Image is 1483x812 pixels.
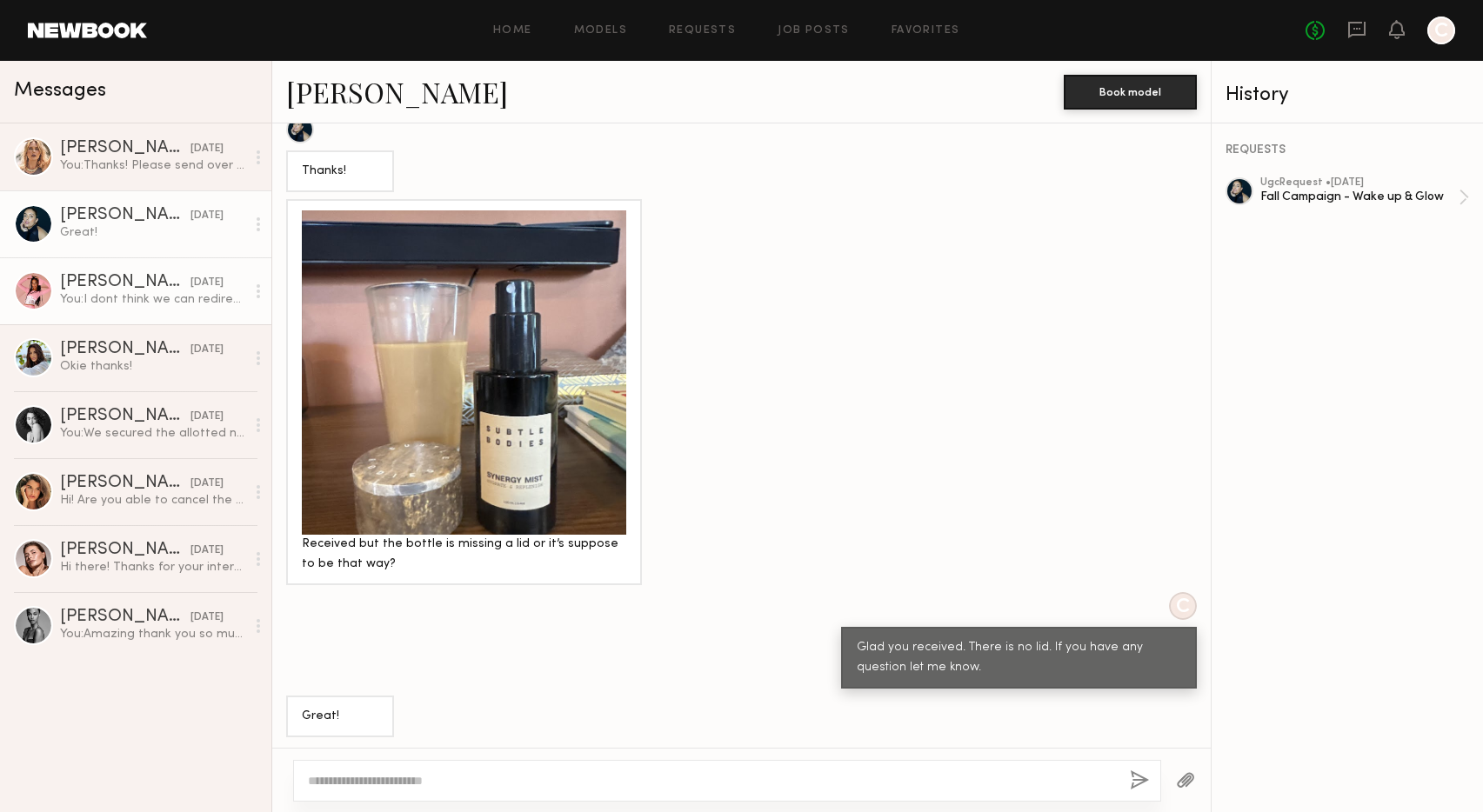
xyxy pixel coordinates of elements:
a: [PERSON_NAME] [286,73,508,110]
button: Book model [1064,75,1197,110]
a: Book model [1064,83,1197,98]
div: Received but the bottle is missing a lid or it’s suppose to be that way? [302,535,626,575]
div: [PERSON_NAME] [60,408,190,425]
div: Hi! Are you able to cancel the job please? Just want to make sure you don’t send products my way.... [60,492,245,509]
div: [DATE] [190,208,224,224]
div: You: Thanks! Please send over for approval [60,157,245,174]
div: ugc Request • [DATE] [1260,177,1459,189]
div: You: I dont think we can redirect. How many weeks is that? [60,291,245,308]
div: [PERSON_NAME] [60,341,190,358]
div: Great! [302,707,378,727]
div: [DATE] [190,275,224,291]
div: [DATE] [190,409,224,425]
div: History [1226,85,1469,105]
div: [PERSON_NAME] [60,274,190,291]
a: Requests [669,25,736,37]
div: [PERSON_NAME] [60,475,190,492]
div: [PERSON_NAME] [60,609,190,626]
a: Job Posts [778,25,850,37]
div: You: We secured the allotted number of partnerships. I will reach out if we need additional conte... [60,425,245,442]
div: Okie thanks! [60,358,245,375]
div: [PERSON_NAME] [60,140,190,157]
a: Home [493,25,532,37]
div: You: Amazing thank you so much [PERSON_NAME] [60,626,245,642]
div: Great! [60,224,245,241]
div: Hi there! Thanks for your interest :) Is there any flexibility in the budget? Typically for an ed... [60,559,245,576]
div: [DATE] [190,609,224,626]
div: Thanks! [302,162,378,182]
div: [PERSON_NAME] [60,542,190,559]
div: Glad you received. There is no lid. If you have any question let me know. [857,638,1181,678]
a: Models [574,25,627,37]
div: [PERSON_NAME] [60,207,190,224]
span: Messages [14,81,106,101]
a: C [1427,17,1455,44]
div: [DATE] [190,342,224,358]
div: REQUESTS [1226,144,1469,156]
div: [DATE] [190,141,224,157]
div: Fall Campaign - Wake up & Glow [1260,189,1459,205]
a: ugcRequest •[DATE]Fall Campaign - Wake up & Glow [1260,177,1469,217]
div: [DATE] [190,476,224,492]
a: Favorites [892,25,960,37]
div: [DATE] [190,542,224,559]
